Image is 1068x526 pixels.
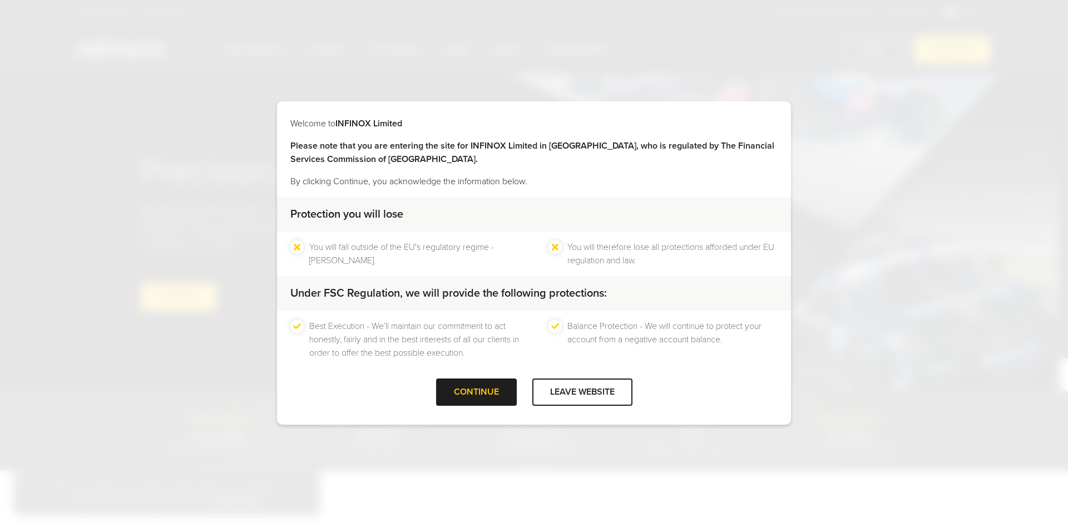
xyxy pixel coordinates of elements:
p: Welcome to [290,117,778,130]
li: Balance Protection - We will continue to protect your account from a negative account balance. [567,319,778,360]
strong: Protection you will lose [290,208,403,221]
li: You will therefore lose all protections afforded under EU regulation and law. [567,240,778,267]
div: CONTINUE [436,378,517,406]
div: LEAVE WEBSITE [532,378,632,406]
strong: INFINOX Limited [335,118,402,129]
li: Best Execution - We’ll maintain our commitment to act honestly, fairly and in the best interests ... [309,319,520,360]
strong: Under FSC Regulation, we will provide the following protections: [290,287,607,300]
strong: Please note that you are entering the site for INFINOX Limited in [GEOGRAPHIC_DATA], who is regul... [290,140,774,165]
p: By clicking Continue, you acknowledge the information below. [290,175,778,188]
li: You will fall outside of the EU's regulatory regime - [PERSON_NAME]. [309,240,520,267]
